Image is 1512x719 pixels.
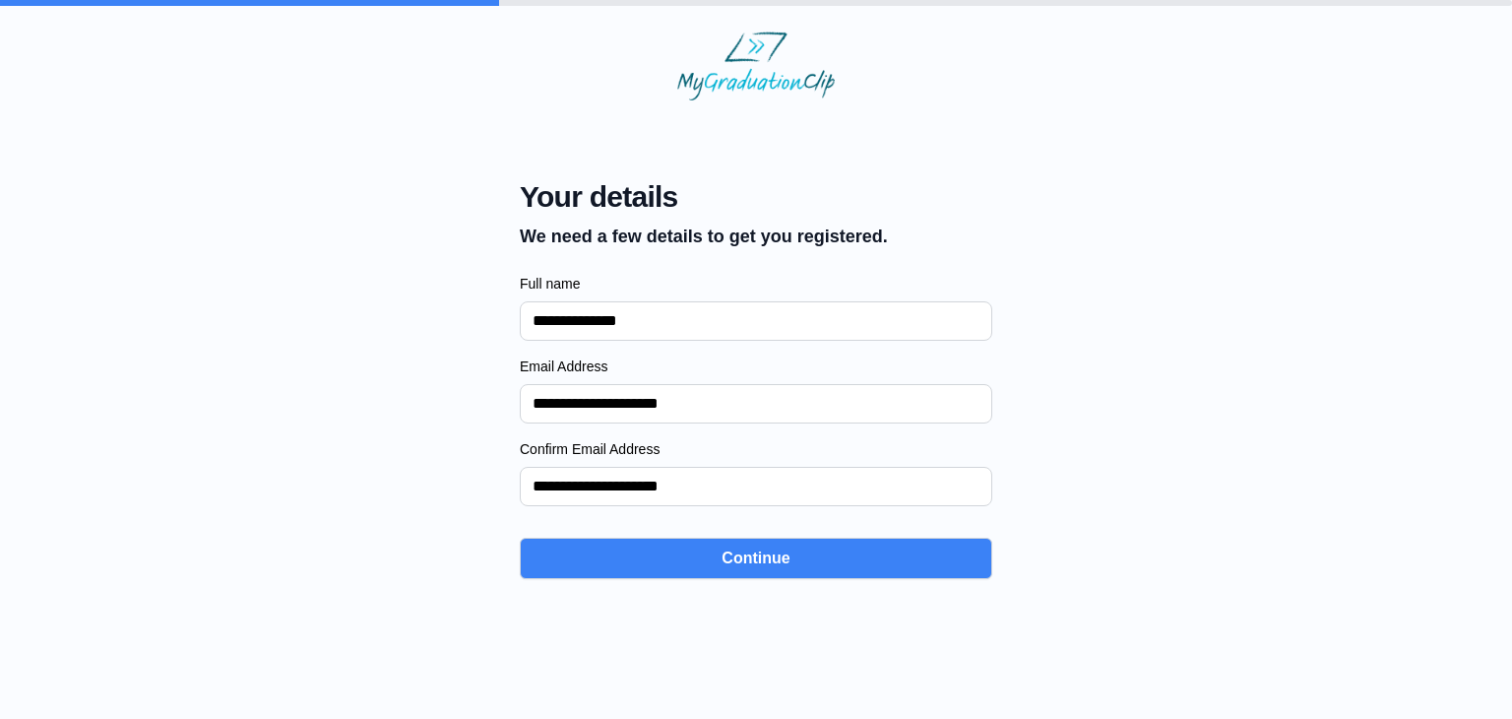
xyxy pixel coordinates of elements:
span: Your details [520,179,888,215]
label: Email Address [520,357,992,376]
label: Full name [520,274,992,294]
img: MyGraduationClip [677,32,835,100]
label: Confirm Email Address [520,439,992,459]
p: We need a few details to get you registered. [520,223,888,250]
button: Continue [520,538,992,579]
